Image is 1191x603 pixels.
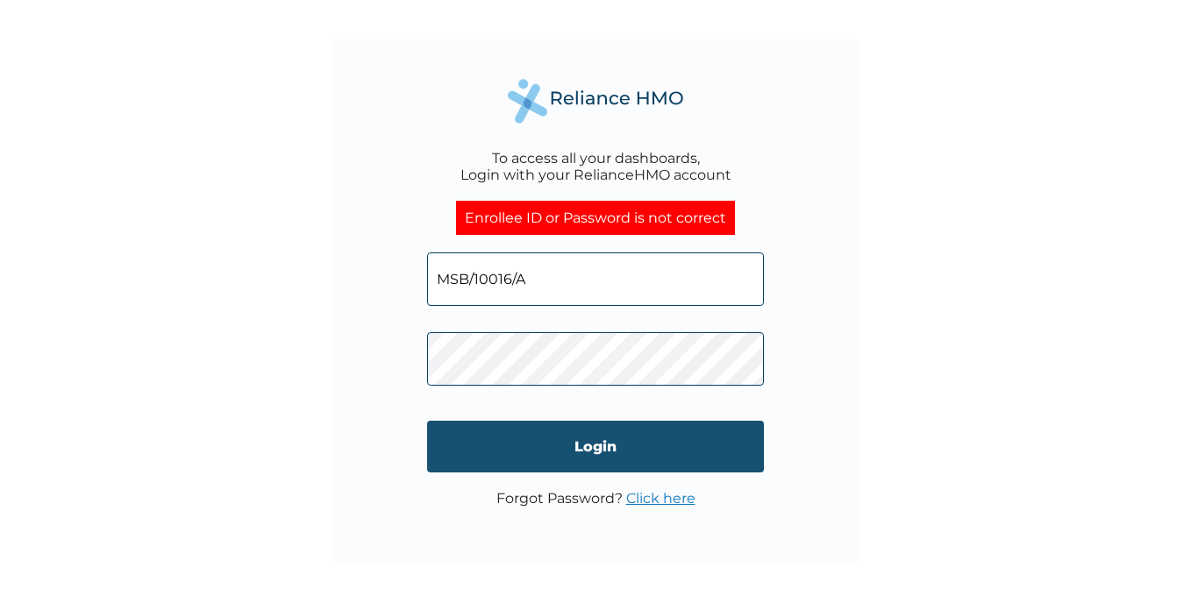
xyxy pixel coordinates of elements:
[427,252,764,306] input: Email address or HMO ID
[626,490,695,507] a: Click here
[508,79,683,124] img: Reliance Health's Logo
[427,421,764,472] input: Login
[496,490,695,507] p: Forgot Password?
[456,201,735,235] div: Enrollee ID or Password is not correct
[460,150,731,183] div: To access all your dashboards, Login with your RelianceHMO account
